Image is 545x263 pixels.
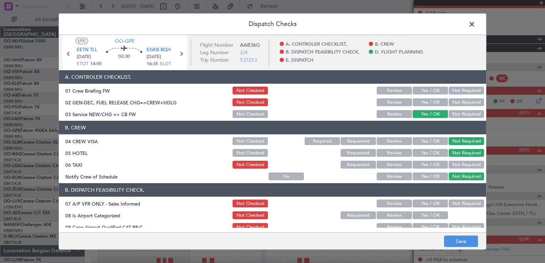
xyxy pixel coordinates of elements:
header: Dispatch Checks [59,14,486,35]
button: Not Required [449,137,484,145]
button: Not Required [449,223,484,231]
button: Yes / OK [413,161,448,169]
button: Not Required [449,98,484,106]
button: Yes / OK [413,87,448,94]
button: Yes / OK [413,98,448,106]
button: Save [444,236,478,247]
button: Yes / OK [413,223,448,231]
button: Not Required [449,149,484,157]
button: Not Required [449,110,484,118]
button: Not Required [449,87,484,94]
button: Yes / OK [413,211,448,219]
button: Yes / OK [413,110,448,118]
span: D. FLIGHT PLANNING [375,49,423,56]
button: Yes / OK [413,149,448,157]
button: Not Required [449,172,484,180]
button: Yes / OK [413,200,448,207]
button: Yes / OK [413,172,448,180]
button: Yes / OK [413,137,448,145]
button: Not Required [449,200,484,207]
button: Not Required [449,161,484,169]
